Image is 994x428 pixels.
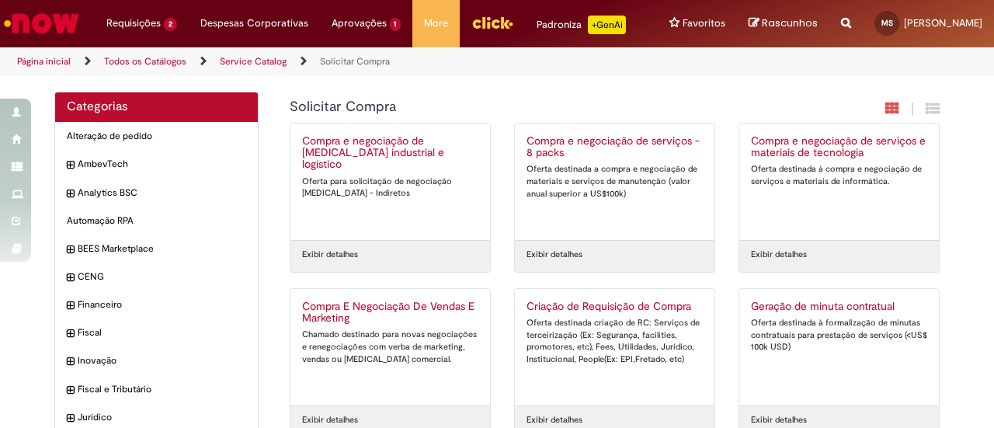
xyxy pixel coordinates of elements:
[55,122,258,151] div: Alteração de pedido
[55,179,258,207] div: expandir categoria Analytics BSC Analytics BSC
[751,317,927,353] div: Oferta destinada à formalização de minutas contratuais para prestação de serviços (<US$ 100k USD)
[2,8,82,39] img: ServiceNow
[78,298,246,311] span: Financeiro
[78,242,246,256] span: BEES Marketplace
[302,301,478,325] h2: Compra E Negociação De Vendas E Marketing
[78,354,246,367] span: Inovação
[904,16,982,30] span: [PERSON_NAME]
[749,16,818,31] a: Rascunhos
[527,317,703,366] div: Oferta destinada criação de RC: Serviços de terceirização (Ex: Segurança, facilities, promotores,...
[55,375,258,404] div: expandir categoria Fiscal e Tributário Fiscal e Tributário
[739,124,939,240] a: Compra e negociação de serviços e materiais de tecnologia Oferta destinada à compra e negociação ...
[515,289,714,405] a: Criação de Requisição de Compra Oferta destinada criação de RC: Serviços de terceirização (Ex: Se...
[200,16,308,31] span: Despesas Corporativas
[290,124,490,240] a: Compra e negociação de [MEDICAL_DATA] industrial e logístico Oferta para solicitação de negociaçã...
[302,249,358,261] a: Exibir detalhes
[881,18,893,28] span: MS
[55,346,258,375] div: expandir categoria Inovação Inovação
[515,124,714,240] a: Compra e negociação de serviços - 8 packs Oferta destinada a compra e negociação de materiais e s...
[390,18,401,31] span: 1
[220,55,287,68] a: Service Catalog
[751,135,927,160] h2: Compra e negociação de serviços e materiais de tecnologia
[78,270,246,284] span: CENG
[751,163,927,187] div: Oferta destinada à compra e negociação de serviços e materiais de informática.
[78,158,246,171] span: AmbevTech
[78,383,246,396] span: Fiscal e Tributário
[106,16,161,31] span: Requisições
[67,158,74,173] i: expandir categoria AmbevTech
[302,414,358,426] a: Exibir detalhes
[55,150,258,179] div: expandir categoria AmbevTech AmbevTech
[78,186,246,200] span: Analytics BSC
[320,55,390,68] a: Solicitar Compra
[762,16,818,30] span: Rascunhos
[302,135,478,172] h2: Compra e negociação de Capex industrial e logístico
[527,301,703,313] h2: Criação de Requisição de Compra
[302,329,478,365] div: Chamado destinado para novas negociações e renegociações com verba de marketing, vendas ou [MEDIC...
[683,16,725,31] span: Favoritos
[67,411,74,426] i: expandir categoria Jurídico
[332,16,387,31] span: Aprovações
[926,101,940,116] i: Exibição de grade
[471,11,513,34] img: click_logo_yellow_360x200.png
[55,235,258,263] div: expandir categoria BEES Marketplace BEES Marketplace
[290,289,490,405] a: Compra E Negociação De Vendas E Marketing Chamado destinado para novas negociações e renegociaçõe...
[885,101,899,116] i: Exibição em cartão
[751,301,927,313] h2: Geração de minuta contratual
[67,130,246,143] span: Alteração de pedido
[67,242,74,258] i: expandir categoria BEES Marketplace
[527,163,703,200] div: Oferta destinada a compra e negociação de materiais e serviços de manutenção (valor anual superio...
[67,354,74,370] i: expandir categoria Inovação
[55,207,258,235] div: Automação RPA
[424,16,448,31] span: More
[67,214,246,228] span: Automação RPA
[290,99,772,115] h1: {"description":null,"title":"Solicitar Compra"} Categoria
[67,298,74,314] i: expandir categoria Financeiro
[302,176,478,200] div: Oferta para solicitação de negociação [MEDICAL_DATA] - Indiretos
[527,249,582,261] a: Exibir detalhes
[739,289,939,405] a: Geração de minuta contratual Oferta destinada à formalização de minutas contratuais para prestaçã...
[751,414,807,426] a: Exibir detalhes
[164,18,177,31] span: 2
[55,318,258,347] div: expandir categoria Fiscal Fiscal
[78,326,246,339] span: Fiscal
[12,47,651,76] ul: Trilhas de página
[751,249,807,261] a: Exibir detalhes
[527,414,582,426] a: Exibir detalhes
[537,16,626,34] div: Padroniza
[527,135,703,160] h2: Compra e negociação de serviços - 8 packs
[911,100,914,118] span: |
[55,263,258,291] div: expandir categoria CENG CENG
[67,326,74,342] i: expandir categoria Fiscal
[588,16,626,34] p: +GenAi
[104,55,186,68] a: Todos os Catálogos
[55,291,258,319] div: expandir categoria Financeiro Financeiro
[78,411,246,424] span: Jurídico
[67,186,74,202] i: expandir categoria Analytics BSC
[67,383,74,398] i: expandir categoria Fiscal e Tributário
[17,55,71,68] a: Página inicial
[67,100,246,114] h2: Categorias
[67,270,74,286] i: expandir categoria CENG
